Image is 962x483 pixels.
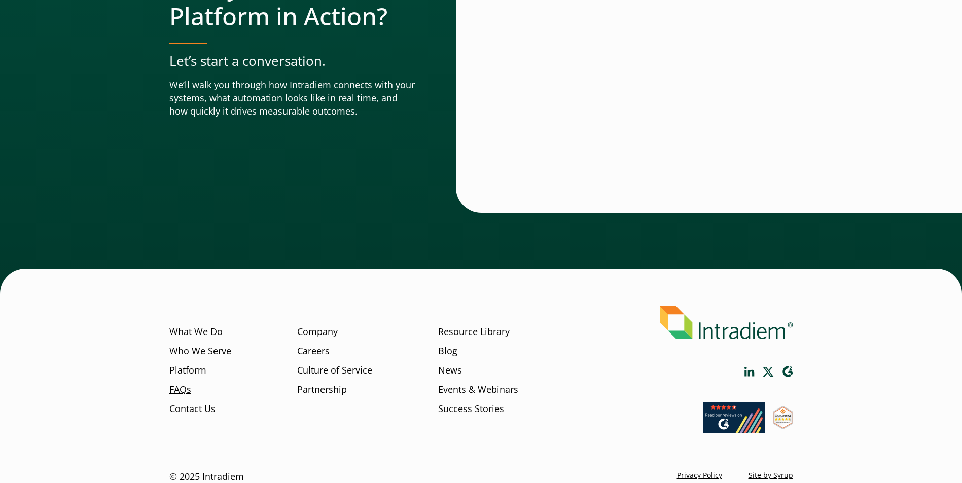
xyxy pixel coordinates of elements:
[773,420,793,432] a: Link opens in a new window
[438,383,518,396] a: Events & Webinars
[660,306,793,339] img: Intradiem
[782,366,793,378] a: Link opens in a new window
[169,52,415,70] p: Let’s start a conversation.
[169,402,216,416] a: Contact Us
[763,367,774,377] a: Link opens in a new window
[169,79,415,118] p: We’ll walk you through how Intradiem connects with your systems, what automation looks like in re...
[773,406,793,429] img: SourceForge User Reviews
[677,471,722,480] a: Privacy Policy
[438,325,510,339] a: Resource Library
[297,364,372,377] a: Culture of Service
[169,345,231,358] a: Who We Serve
[169,364,206,377] a: Platform
[169,325,223,339] a: What We Do
[749,471,793,480] a: Site by Syrup
[438,402,504,416] a: Success Stories
[438,364,462,377] a: News
[297,325,338,339] a: Company
[438,345,457,358] a: Blog
[703,423,765,435] a: Link opens in a new window
[744,367,755,377] a: Link opens in a new window
[297,345,330,358] a: Careers
[703,402,765,433] img: Read our reviews on G2
[169,383,191,396] a: FAQs
[297,383,347,396] a: Partnership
